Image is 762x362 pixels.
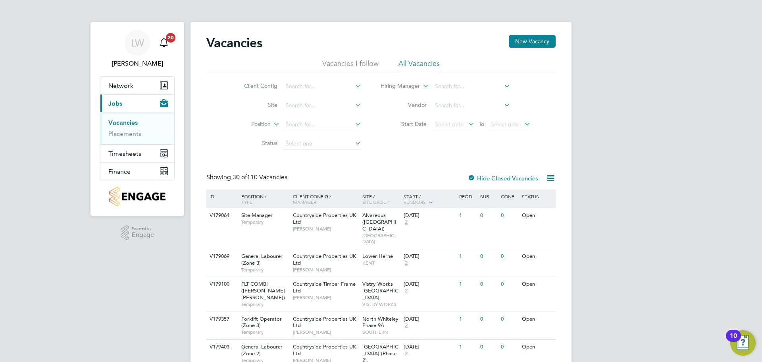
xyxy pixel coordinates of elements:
[520,249,554,264] div: Open
[225,120,271,128] label: Position
[232,139,277,147] label: Status
[100,112,174,144] div: Jobs
[108,100,122,107] span: Jobs
[208,208,235,223] div: V179064
[404,253,455,260] div: [DATE]
[235,190,291,209] div: Position /
[241,267,289,273] span: Temporary
[381,120,427,128] label: Start Date
[100,30,175,68] a: LW[PERSON_NAME]
[293,267,358,273] span: [PERSON_NAME]
[233,173,247,181] span: 30 of
[293,281,356,294] span: Countryside Timber Frame Ltd
[108,130,141,137] a: Placements
[362,260,400,266] span: KENT
[432,81,510,92] input: Search for...
[520,312,554,327] div: Open
[108,168,131,175] span: Finance
[108,150,141,157] span: Timesheets
[131,38,144,48] span: LW
[404,344,455,350] div: [DATE]
[241,301,289,308] span: Temporary
[499,190,520,203] div: Conf
[241,343,283,357] span: General Labourer (Zone 2)
[404,350,409,357] span: 2
[520,208,554,223] div: Open
[362,329,400,335] span: SOUTHERN
[362,232,400,245] span: [GEOGRAPHIC_DATA]
[90,22,184,216] nav: Main navigation
[293,253,356,266] span: Countryside Properties UK Ltd
[398,59,440,73] li: All Vacancies
[499,208,520,223] div: 0
[457,340,478,354] div: 1
[520,190,554,203] div: Status
[404,316,455,323] div: [DATE]
[108,82,133,89] span: Network
[293,199,316,205] span: Manager
[374,82,420,90] label: Hiring Manager
[241,329,289,335] span: Temporary
[457,190,478,203] div: Reqd
[435,121,464,128] span: Select date
[291,190,360,209] div: Client Config /
[362,253,393,259] span: Lower Herne
[293,212,356,225] span: Countryside Properties UK Ltd
[293,329,358,335] span: [PERSON_NAME]
[132,232,154,238] span: Engage
[283,81,361,92] input: Search for...
[404,288,409,294] span: 2
[109,187,165,206] img: countryside-properties-logo-retina.png
[156,30,172,56] a: 20
[478,190,499,203] div: Sub
[283,119,361,130] input: Search for...
[241,219,289,225] span: Temporary
[499,277,520,292] div: 0
[100,163,174,180] button: Finance
[381,101,427,108] label: Vendor
[457,277,478,292] div: 1
[468,174,538,182] label: Hide Closed Vacancies
[360,190,402,209] div: Site /
[233,173,287,181] span: 110 Vacancies
[476,119,487,129] span: To
[100,187,175,206] a: Go to home page
[499,340,520,354] div: 0
[293,316,356,329] span: Countryside Properties UK Ltd
[293,226,358,232] span: [PERSON_NAME]
[241,199,252,205] span: Type
[478,340,499,354] div: 0
[166,33,175,43] span: 20
[404,281,455,288] div: [DATE]
[208,312,235,327] div: V179357
[404,199,426,205] span: Vendors
[121,225,154,240] a: Powered byEngage
[509,35,556,48] button: New Vacancy
[100,145,174,162] button: Timesheets
[208,340,235,354] div: V179403
[520,340,554,354] div: Open
[404,219,409,226] span: 2
[730,336,737,346] div: 10
[132,225,154,232] span: Powered by
[241,281,285,301] span: FLT COMBI ([PERSON_NAME] [PERSON_NAME])
[293,343,356,357] span: Countryside Properties UK Ltd
[402,190,457,209] div: Start /
[232,101,277,108] label: Site
[478,277,499,292] div: 0
[478,208,499,223] div: 0
[100,77,174,94] button: Network
[108,119,138,126] a: Vacancies
[457,208,478,223] div: 1
[362,199,389,205] span: Site Group
[322,59,379,73] li: Vacancies I follow
[208,249,235,264] div: V179069
[478,312,499,327] div: 0
[432,100,510,111] input: Search for...
[362,316,398,329] span: North Whiteley Phase 9A
[100,59,175,68] span: Louis Woodcock
[283,138,361,149] input: Select one
[457,249,478,264] div: 1
[362,212,396,232] span: Alvaredus ([GEOGRAPHIC_DATA])
[404,260,409,267] span: 2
